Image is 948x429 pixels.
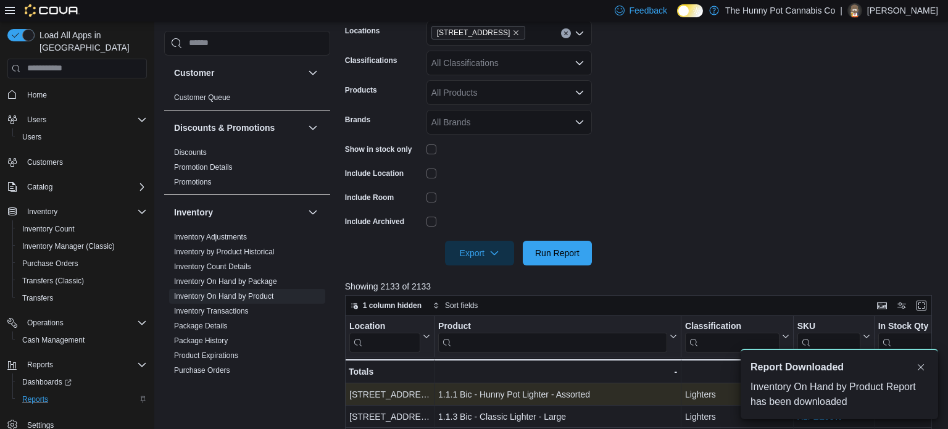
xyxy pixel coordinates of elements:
span: Dashboards [17,375,147,389]
div: [STREET_ADDRESS] [349,387,430,402]
button: Users [2,111,152,128]
button: Export [445,241,514,265]
button: Product [438,320,677,352]
div: Lighters [685,409,789,424]
button: Customer [306,65,320,80]
button: Discounts & Promotions [306,120,320,135]
label: Brands [345,115,370,125]
button: Reports [2,356,152,373]
button: Discounts & Promotions [174,122,303,134]
span: Reports [17,392,147,407]
div: Product [438,320,667,352]
a: Transfers (Classic) [17,273,89,288]
div: Inventory On Hand by Product Report has been downloaded [750,380,928,409]
button: Inventory [306,205,320,220]
button: Reports [12,391,152,408]
button: Keyboard shortcuts [875,298,889,313]
span: Catalog [27,182,52,192]
button: Customers [2,153,152,171]
a: Home [22,88,52,102]
div: Customer [164,90,330,110]
button: Home [2,86,152,104]
div: SKU [797,320,860,332]
button: Open list of options [575,58,584,68]
span: Inventory Manager (Classic) [17,239,147,254]
span: Inventory On Hand by Product [174,291,273,301]
button: Operations [22,315,69,330]
button: SKU [797,320,870,352]
label: Products [345,85,377,95]
span: Inventory [22,204,147,219]
span: Transfers [17,291,147,306]
a: Purchase Orders [174,366,230,375]
button: Transfers (Classic) [12,272,152,289]
button: Location [349,320,430,352]
div: 1.1.1 Bic - Hunny Pot Lighter - Assorted [438,387,677,402]
label: Include Location [345,169,404,178]
button: Catalog [2,178,152,196]
button: 1 column hidden [346,298,426,313]
a: Package History [174,336,228,345]
span: Report Downloaded [750,360,844,375]
span: 206 Bank Street [431,26,526,40]
button: Sort fields [428,298,483,313]
a: Inventory by Product Historical [174,248,275,256]
p: The Hunny Pot Cannabis Co [725,3,835,18]
a: Dashboards [12,373,152,391]
button: Display options [894,298,909,313]
span: Product Expirations [174,351,238,360]
a: Discounts [174,148,207,157]
a: Inventory Count Details [174,262,251,271]
button: Operations [2,314,152,331]
span: Users [17,130,147,144]
p: Showing 2133 of 2133 [345,280,938,293]
p: | [840,3,842,18]
a: Inventory On Hand by Package [174,277,277,286]
div: SKU URL [797,320,860,352]
a: Cash Management [17,333,89,348]
span: Feedback [630,4,667,17]
label: Include Room [345,193,394,202]
span: Inventory [27,207,57,217]
div: [STREET_ADDRESS] [349,409,430,424]
button: Inventory [174,206,303,219]
button: Classification [685,320,789,352]
span: Reports [22,357,147,372]
span: Inventory Manager (Classic) [22,241,115,251]
button: Transfers [12,289,152,307]
a: Transfers [17,291,58,306]
span: Inventory Count Details [174,262,251,272]
button: Inventory [2,203,152,220]
a: Inventory On Hand by Product [174,292,273,301]
span: Export [452,241,507,265]
div: Classification [685,320,780,332]
a: Inventory Transactions [174,307,249,315]
button: Customer [174,67,303,79]
button: Users [22,112,51,127]
button: Clear input [561,28,571,38]
span: Inventory Transactions [174,306,249,316]
span: Customers [27,157,63,167]
a: Users [17,130,46,144]
span: Transfers (Classic) [22,276,84,286]
a: Customer Queue [174,93,230,102]
h3: Customer [174,67,214,79]
button: Run Report [523,241,592,265]
span: 1 column hidden [363,301,422,310]
a: Reports [17,392,53,407]
span: Cash Management [22,335,85,345]
h3: Inventory [174,206,213,219]
div: In Stock Qty [878,320,935,332]
span: Inventory Adjustments [174,232,247,242]
span: Promotions [174,177,212,187]
span: Cash Management [17,333,147,348]
button: Open list of options [575,117,584,127]
button: Open list of options [575,88,584,98]
a: Inventory Adjustments [174,233,247,241]
span: Reports [22,394,48,404]
a: Promotion Details [174,163,233,172]
span: Users [22,132,41,142]
a: Package Details [174,322,228,330]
